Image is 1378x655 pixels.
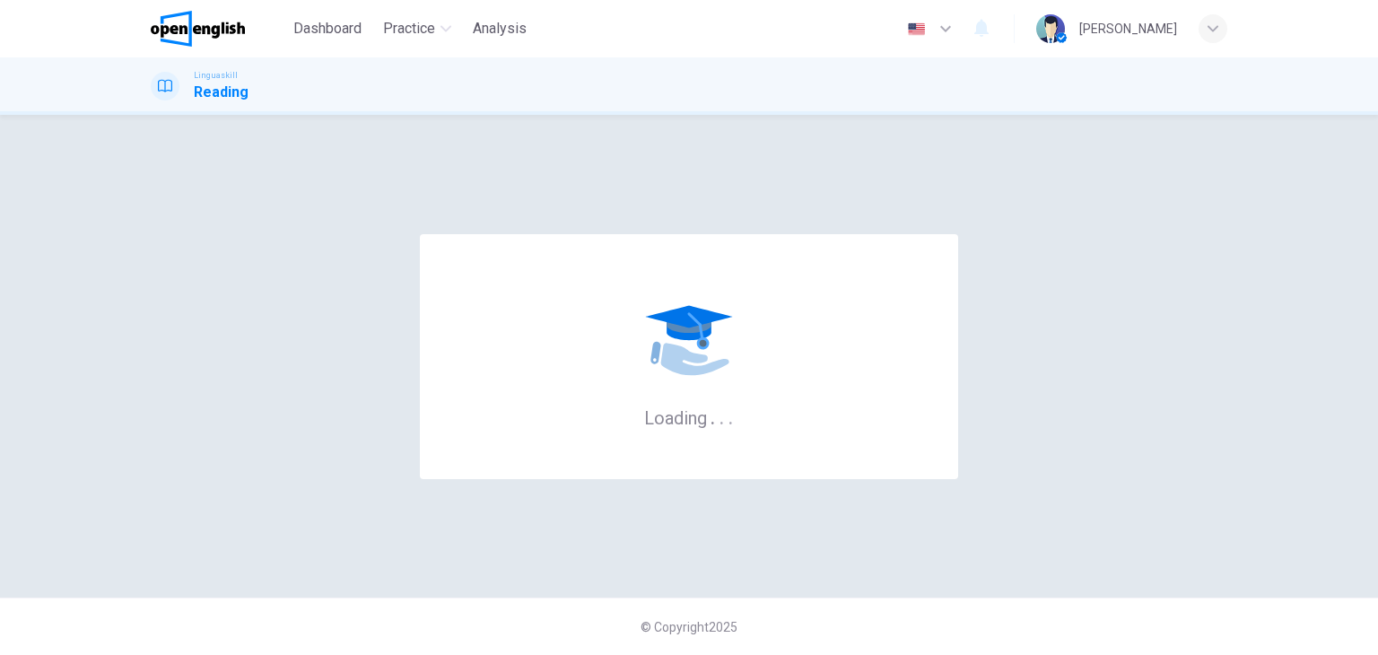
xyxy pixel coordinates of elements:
img: en [905,22,928,36]
span: Practice [383,18,435,39]
h6: . [728,401,734,431]
button: Practice [376,13,458,45]
h6: . [710,401,716,431]
span: Dashboard [293,18,362,39]
h1: Reading [194,82,249,103]
div: [PERSON_NAME] [1079,18,1177,39]
span: Linguaskill [194,69,238,82]
img: Profile picture [1036,14,1065,43]
h6: . [719,401,725,431]
span: Analysis [473,18,527,39]
h6: Loading [644,406,734,429]
a: OpenEnglish logo [151,11,286,47]
img: OpenEnglish logo [151,11,245,47]
button: Dashboard [286,13,369,45]
span: © Copyright 2025 [641,620,737,634]
button: Analysis [466,13,534,45]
